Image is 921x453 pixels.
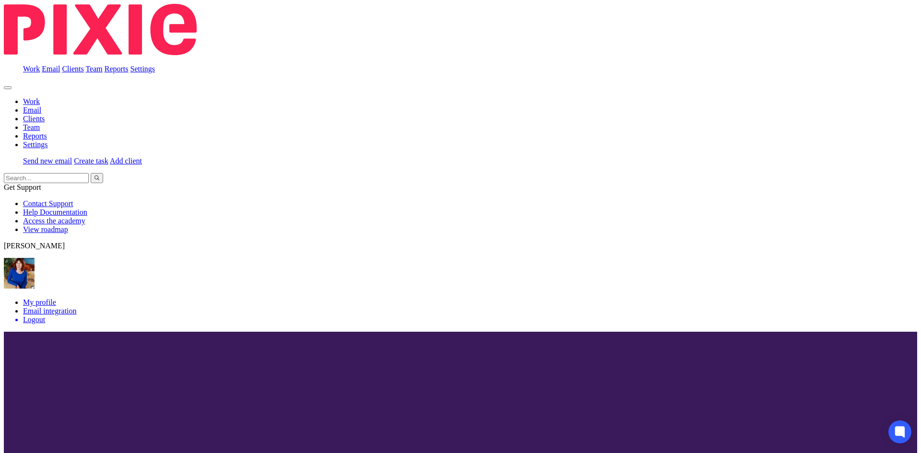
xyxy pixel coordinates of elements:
a: Settings [130,65,155,73]
input: Search [4,173,89,183]
a: Clients [62,65,83,73]
a: Contact Support [23,199,73,208]
button: Search [91,173,103,183]
a: Help Documentation [23,208,87,216]
a: Create task [74,157,108,165]
a: Clients [23,115,45,123]
a: Send new email [23,157,72,165]
span: Get Support [4,183,41,191]
a: Work [23,65,40,73]
a: Logout [23,315,917,324]
p: [PERSON_NAME] [4,242,917,250]
a: Work [23,97,40,105]
a: Reports [23,132,47,140]
span: Logout [23,315,45,324]
a: My profile [23,298,56,306]
a: Settings [23,140,48,149]
a: Email [23,106,41,114]
a: Access the academy [23,217,85,225]
a: Team [23,123,40,131]
img: Pixie [4,4,197,55]
a: Add client [110,157,142,165]
a: View roadmap [23,225,68,233]
img: Nicole.jpeg [4,258,35,289]
a: Email [42,65,60,73]
a: Team [85,65,102,73]
a: Reports [105,65,129,73]
a: Email integration [23,307,77,315]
